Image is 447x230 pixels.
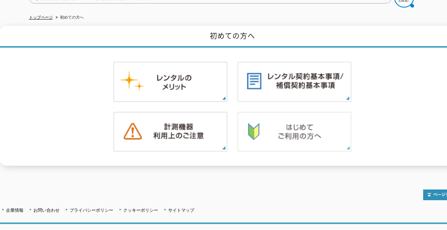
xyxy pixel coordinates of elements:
img: レンタルのメリット [113,62,228,102]
a: 企業情報 [6,208,23,213]
a: お問い合わせ [33,208,60,213]
a: トップページ [29,15,53,19]
a: プライバシーポリシー [70,208,113,213]
img: 初めての方へ [237,112,352,152]
li: 初めての方へ [54,14,84,22]
img: レンタル契約基本事項／補償契約基本事項 [237,62,352,102]
a: サイトマップ [168,208,194,213]
img: 計測機器ご利用上のご注意 [113,112,228,152]
a: クッキーポリシー [123,208,158,213]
